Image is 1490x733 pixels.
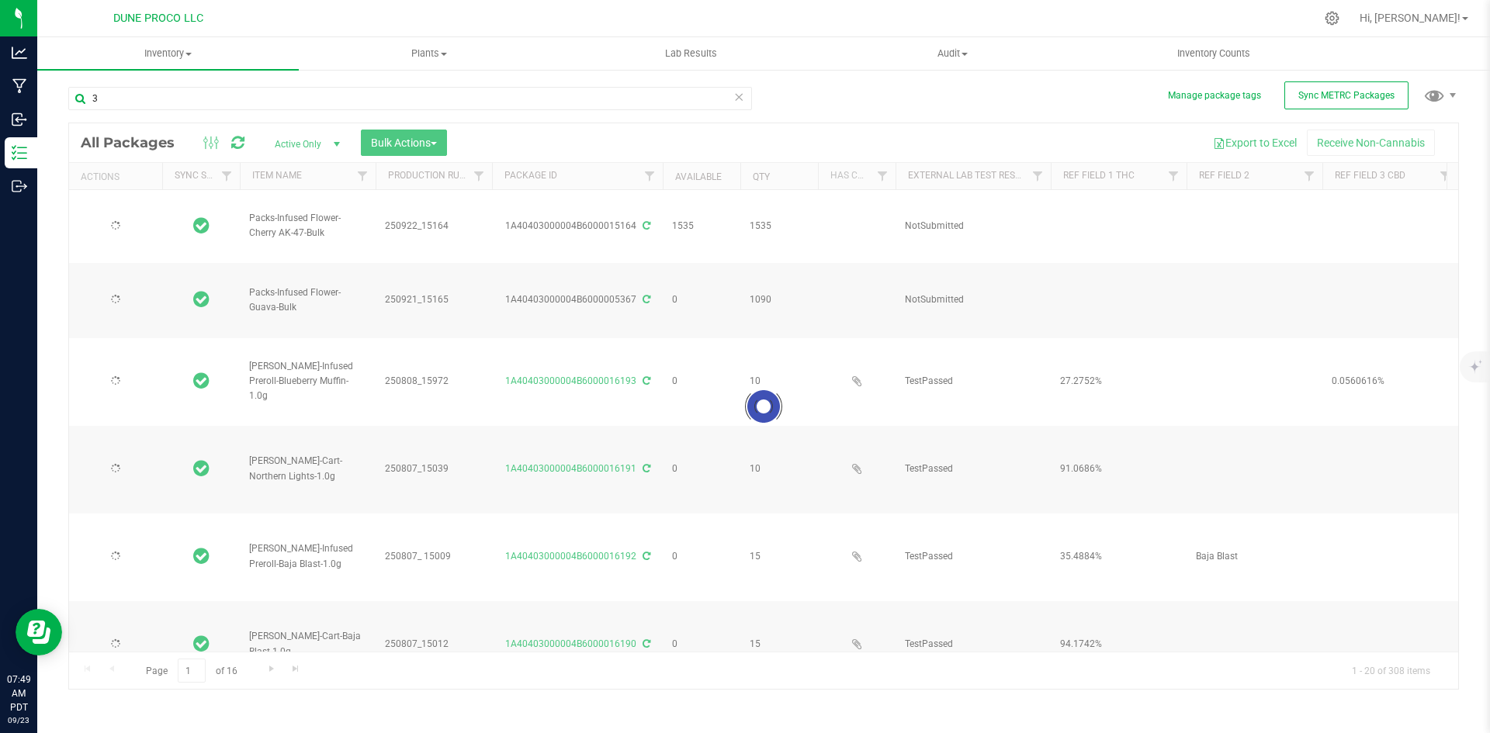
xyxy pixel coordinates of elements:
[822,37,1083,70] a: Audit
[7,672,30,714] p: 07:49 AM PDT
[823,47,1083,61] span: Audit
[7,714,30,726] p: 09/23
[560,37,822,70] a: Lab Results
[1322,11,1342,26] div: Manage settings
[12,78,27,94] inline-svg: Manufacturing
[113,12,203,25] span: DUNE PROCO LLC
[12,112,27,127] inline-svg: Inbound
[299,37,560,70] a: Plants
[12,178,27,194] inline-svg: Outbound
[1083,37,1345,70] a: Inventory Counts
[644,47,738,61] span: Lab Results
[12,145,27,161] inline-svg: Inventory
[37,47,299,61] span: Inventory
[37,37,299,70] a: Inventory
[1156,47,1271,61] span: Inventory Counts
[12,45,27,61] inline-svg: Analytics
[733,87,744,107] span: Clear
[300,47,560,61] span: Plants
[1298,90,1395,101] span: Sync METRC Packages
[1284,81,1409,109] button: Sync METRC Packages
[1360,12,1461,24] span: Hi, [PERSON_NAME]!
[68,87,752,110] input: Search Package ID, Item Name, SKU, Lot or Part Number...
[16,609,62,655] iframe: Resource center
[1168,89,1261,102] button: Manage package tags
